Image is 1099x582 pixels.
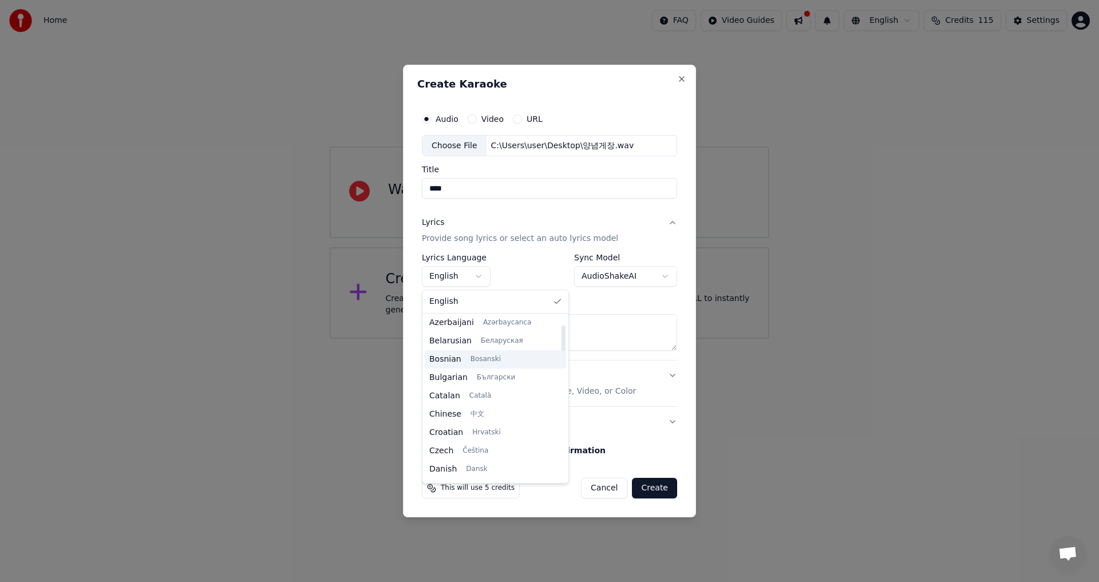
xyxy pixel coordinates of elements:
[483,318,531,327] span: Azərbaycanca
[429,445,453,457] span: Czech
[471,410,484,419] span: 中文
[429,409,461,420] span: Chinese
[466,465,487,474] span: Dansk
[429,317,474,328] span: Azerbaijani
[429,372,468,383] span: Bulgarian
[481,336,523,346] span: Беларуская
[429,427,463,438] span: Croatian
[472,428,501,437] span: Hrvatski
[429,335,472,347] span: Belarusian
[462,446,488,456] span: Čeština
[471,355,501,364] span: Bosanski
[429,390,460,402] span: Catalan
[469,391,491,401] span: Català
[429,464,457,475] span: Danish
[429,354,461,365] span: Bosnian
[477,373,515,382] span: Български
[429,296,458,307] span: English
